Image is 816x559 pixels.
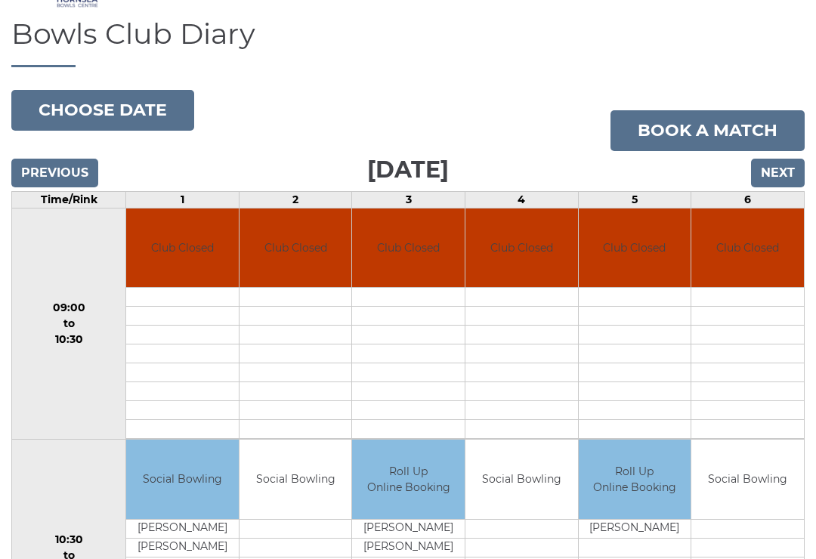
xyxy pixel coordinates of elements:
input: Previous [11,159,98,188]
td: [PERSON_NAME] [352,539,465,557]
td: [PERSON_NAME] [126,539,239,557]
td: 3 [352,192,465,208]
td: Time/Rink [12,192,126,208]
td: Roll Up Online Booking [579,440,691,520]
td: 6 [691,192,805,208]
td: Social Bowling [691,440,804,520]
td: Roll Up Online Booking [352,440,465,520]
td: Club Closed [691,209,804,289]
td: [PERSON_NAME] [352,520,465,539]
td: 2 [239,192,352,208]
td: 5 [578,192,691,208]
td: 09:00 to 10:30 [12,208,126,440]
td: [PERSON_NAME] [579,520,691,539]
td: Club Closed [126,209,239,289]
td: 1 [126,192,240,208]
td: 4 [465,192,579,208]
td: Club Closed [352,209,465,289]
td: Club Closed [240,209,352,289]
td: Club Closed [465,209,578,289]
td: Club Closed [579,209,691,289]
input: Next [751,159,805,188]
h1: Bowls Club Diary [11,19,805,68]
td: Social Bowling [465,440,578,520]
td: Social Bowling [126,440,239,520]
td: [PERSON_NAME] [126,520,239,539]
button: Choose date [11,91,194,131]
td: Social Bowling [240,440,352,520]
a: Book a match [610,111,805,152]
